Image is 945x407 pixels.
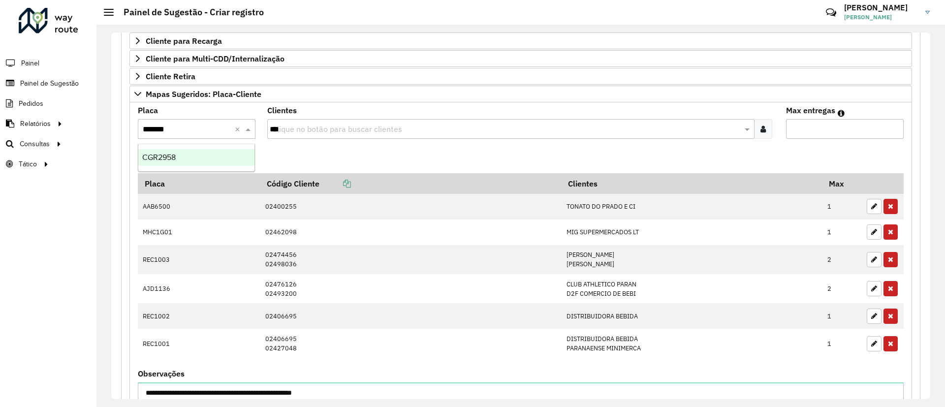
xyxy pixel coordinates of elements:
[146,90,261,98] span: Mapas Sugeridos: Placa-Cliente
[138,219,260,245] td: MHC1G01
[260,303,561,329] td: 02406695
[822,173,862,194] th: Max
[260,245,561,274] td: 02474456 02498036
[844,13,918,22] span: [PERSON_NAME]
[138,144,255,172] ng-dropdown-panel: Options list
[822,245,862,274] td: 2
[844,3,918,12] h3: [PERSON_NAME]
[138,245,260,274] td: REC1003
[138,368,185,379] label: Observações
[822,274,862,303] td: 2
[561,245,822,274] td: [PERSON_NAME] [PERSON_NAME]
[21,58,39,68] span: Painel
[146,37,222,45] span: Cliente para Recarga
[319,179,351,188] a: Copiar
[20,78,79,89] span: Painel de Sugestão
[19,159,37,169] span: Tático
[260,173,561,194] th: Código Cliente
[267,104,297,116] label: Clientes
[786,104,835,116] label: Max entregas
[129,50,912,67] a: Cliente para Multi-CDD/Internalização
[822,329,862,358] td: 1
[129,68,912,85] a: Cliente Retira
[138,274,260,303] td: AJD1136
[820,2,842,23] a: Contato Rápido
[138,329,260,358] td: REC1001
[138,303,260,329] td: REC1002
[561,173,822,194] th: Clientes
[561,303,822,329] td: DISTRIBUIDORA BEBIDA
[561,329,822,358] td: DISTRIBUIDORA BEBIDA PARANAENSE MINIMERCA
[822,194,862,219] td: 1
[822,303,862,329] td: 1
[822,219,862,245] td: 1
[138,104,158,116] label: Placa
[260,219,561,245] td: 02462098
[260,194,561,219] td: 02400255
[260,329,561,358] td: 02406695 02427048
[838,109,845,117] em: Máximo de clientes que serão colocados na mesma rota com os clientes informados
[129,86,912,102] a: Mapas Sugeridos: Placa-Cliente
[142,153,176,161] span: CGR2958
[561,274,822,303] td: CLUB ATHLETICO PARAN D2F COMERCIO DE BEBI
[260,274,561,303] td: 02476126 02493200
[138,194,260,219] td: AAB6500
[114,7,264,18] h2: Painel de Sugestão - Criar registro
[19,98,43,109] span: Pedidos
[146,55,284,63] span: Cliente para Multi-CDD/Internalização
[561,219,822,245] td: MIG SUPERMERCADOS LT
[235,123,243,135] span: Clear all
[129,32,912,49] a: Cliente para Recarga
[146,72,195,80] span: Cliente Retira
[20,139,50,149] span: Consultas
[561,194,822,219] td: TONATO DO PRADO E CI
[138,173,260,194] th: Placa
[20,119,51,129] span: Relatórios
